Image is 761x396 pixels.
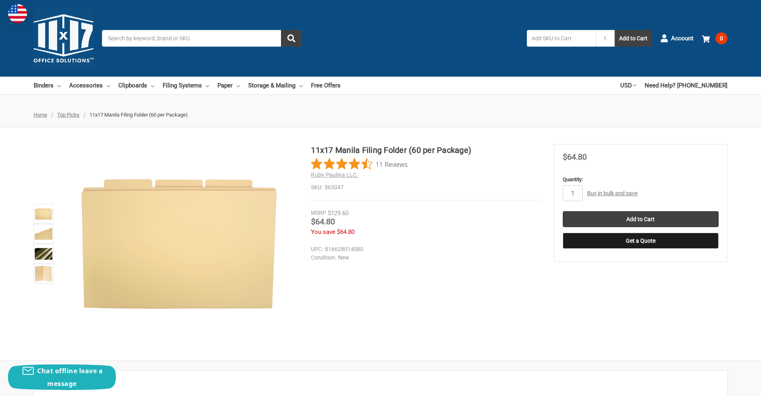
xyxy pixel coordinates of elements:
[645,77,727,94] a: Need Help? [PHONE_NUMBER]
[311,183,541,192] dd: 563047
[90,112,188,118] span: 11x17 Manila Filing Folder (60 per Package)
[311,77,341,94] a: Free Offers
[660,28,693,49] a: Account
[217,77,240,94] a: Paper
[311,245,323,253] dt: UPC:
[311,217,335,226] span: $64.80
[715,32,727,44] span: 0
[79,144,279,344] img: 11x17 Manila Filing Folder (60 per Package)
[35,205,52,223] img: 11x17 Manila Filing Folder (60 per Package)
[42,379,719,391] h2: Description
[376,158,408,170] span: 11 Reviews
[311,228,335,236] span: You save
[8,364,116,390] button: Chat offline leave a message
[563,211,719,227] input: Add to Cart
[311,144,541,156] h1: 11x17 Manila Filing Folder (60 per Package)
[702,28,727,49] a: 0
[337,228,355,236] span: $64.80
[35,225,52,243] img: 11x17 Manila Filing Folder (60 per Package)
[311,158,408,170] button: Rated 4.6 out of 5 stars from 11 reviews. Jump to reviews.
[34,112,47,118] a: Home
[248,77,303,94] a: Storage & Mailing
[57,112,80,118] a: Top Picks
[69,77,110,94] a: Accessories
[8,4,27,23] img: duty and tax information for United States
[328,210,349,217] span: $129.60
[118,77,154,94] a: Clipboards
[587,190,637,196] a: Buy in bulk and save
[34,8,94,68] img: 11x17.com
[615,30,652,47] button: Add to Cart
[620,77,636,94] a: USD
[163,77,209,94] a: Filing Systems
[311,253,537,262] dd: New
[311,172,358,178] a: Ruby Paulina LLC.
[311,209,326,217] div: MSRP
[527,30,596,47] input: Add SKU to Cart
[671,34,693,43] span: Account
[563,176,719,184] label: Quantity:
[34,77,61,94] a: Binders
[35,265,52,283] img: 11x17 Manila Filing Folder (60 per Package)
[35,245,52,263] img: 11”x17” Filing Folders (563047) Manila
[563,152,587,162] span: $64.80
[311,245,537,253] dd: 816628014080
[311,183,323,192] dt: SKU:
[102,30,302,47] input: Search by keyword, brand or SKU
[563,233,719,249] button: Get a Quote
[37,366,103,388] span: Chat offline leave a message
[311,253,336,262] dt: Condition:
